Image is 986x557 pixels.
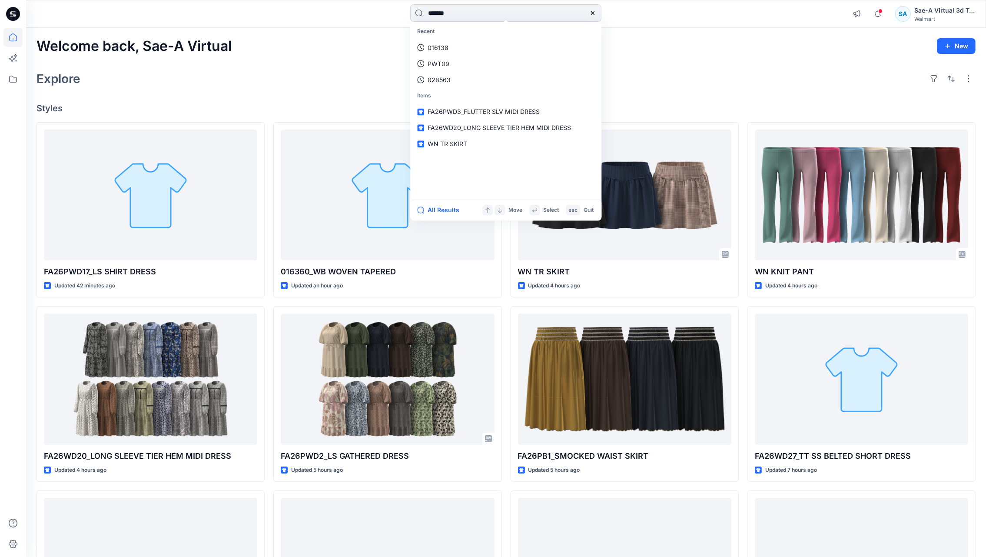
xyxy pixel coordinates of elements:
[428,75,451,84] p: 028563
[54,466,106,475] p: Updated 4 hours ago
[518,266,731,278] p: WN TR SKIRT
[755,314,968,444] a: FA26WD27_TT SS BELTED SHORT DRESS
[584,206,594,215] p: Quit
[417,205,465,215] button: All Results
[54,281,115,290] p: Updated 42 minutes ago
[543,206,559,215] p: Select
[518,130,731,260] a: WN TR SKIRT
[412,56,600,72] a: PWT09
[291,281,343,290] p: Updated an hour ago
[765,466,817,475] p: Updated 7 hours ago
[291,466,343,475] p: Updated 5 hours ago
[44,266,257,278] p: FA26PWD17_LS SHIRT DRESS
[281,450,494,462] p: FA26PWD2_LS GATHERED DRESS
[914,16,975,22] div: Walmart
[508,206,522,215] p: Move
[528,281,581,290] p: Updated 4 hours ago
[914,5,975,16] div: Sae-A Virtual 3d Team
[412,120,600,136] a: FA26WD20_LONG SLEEVE TIER HEM MIDI DRESS
[281,266,494,278] p: 016360_WB WOVEN TAPERED
[44,450,257,462] p: FA26WD20_LONG SLEEVE TIER HEM MIDI DRESS
[755,130,968,260] a: WN KNIT PANT
[412,40,600,56] a: 016138
[37,38,232,54] h2: Welcome back, Sae-A Virtual
[412,23,600,40] p: Recent
[37,72,80,86] h2: Explore
[755,266,968,278] p: WN KNIT PANT
[412,136,600,152] a: WN TR SKIRT
[428,124,571,132] span: FA26WD20_LONG SLEEVE TIER HEM MIDI DRESS
[412,72,600,88] a: 028563
[37,103,976,113] h4: Styles
[281,130,494,260] a: 016360_WB WOVEN TAPERED
[428,43,448,52] p: 016138
[895,6,911,22] div: SA
[937,38,976,54] button: New
[281,314,494,444] a: FA26PWD2_LS GATHERED DRESS
[412,104,600,120] a: FA26PWD3_FLUTTER SLV MIDI DRESS
[428,140,467,148] span: WN TR SKIRT
[765,281,817,290] p: Updated 4 hours ago
[428,59,449,68] p: PWT09
[518,450,731,462] p: FA26PB1_SMOCKED WAIST SKIRT
[755,450,968,462] p: FA26WD27_TT SS BELTED SHORT DRESS
[412,88,600,104] p: Items
[44,130,257,260] a: FA26PWD17_LS SHIRT DRESS
[528,466,580,475] p: Updated 5 hours ago
[44,314,257,444] a: FA26WD20_LONG SLEEVE TIER HEM MIDI DRESS
[518,314,731,444] a: FA26PB1_SMOCKED WAIST SKIRT
[568,206,578,215] p: esc
[428,108,540,116] span: FA26PWD3_FLUTTER SLV MIDI DRESS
